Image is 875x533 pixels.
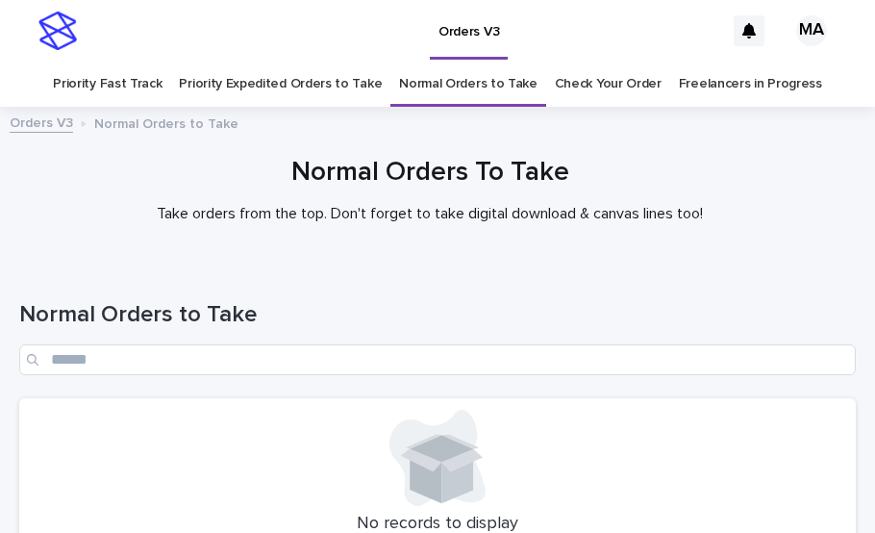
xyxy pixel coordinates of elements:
[19,301,856,329] h1: Normal Orders to Take
[10,111,73,133] a: Orders V3
[94,112,238,133] p: Normal Orders to Take
[555,62,662,107] a: Check Your Order
[179,62,382,107] a: Priority Expedited Orders to Take
[38,12,77,50] img: stacker-logo-s-only.png
[679,62,822,107] a: Freelancers in Progress
[45,205,814,223] p: Take orders from the top. Don't forget to take digital download & canvas lines too!
[796,15,827,46] div: MA
[19,157,840,190] h1: Normal Orders To Take
[53,62,162,107] a: Priority Fast Track
[19,344,856,375] input: Search
[399,62,537,107] a: Normal Orders to Take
